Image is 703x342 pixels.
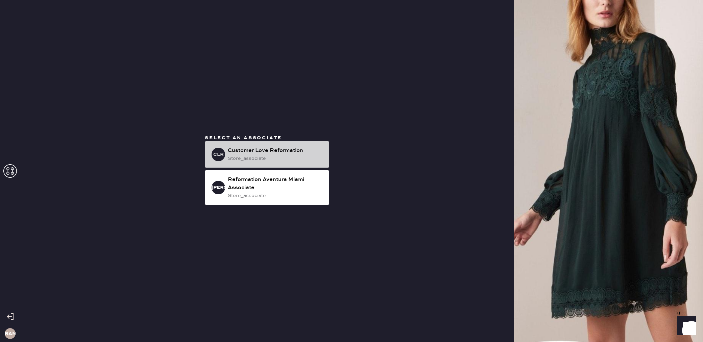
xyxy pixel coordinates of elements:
[213,152,224,157] h3: CLR
[5,331,16,336] h3: RAM
[212,185,225,190] h3: [PERSON_NAME]
[671,312,700,341] iframe: Front Chat
[205,135,282,141] span: Select an associate
[228,155,324,162] div: store_associate
[228,176,324,192] div: Reformation Aventura Miami Associate
[228,147,324,155] div: Customer Love Reformation
[228,192,324,199] div: store_associate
